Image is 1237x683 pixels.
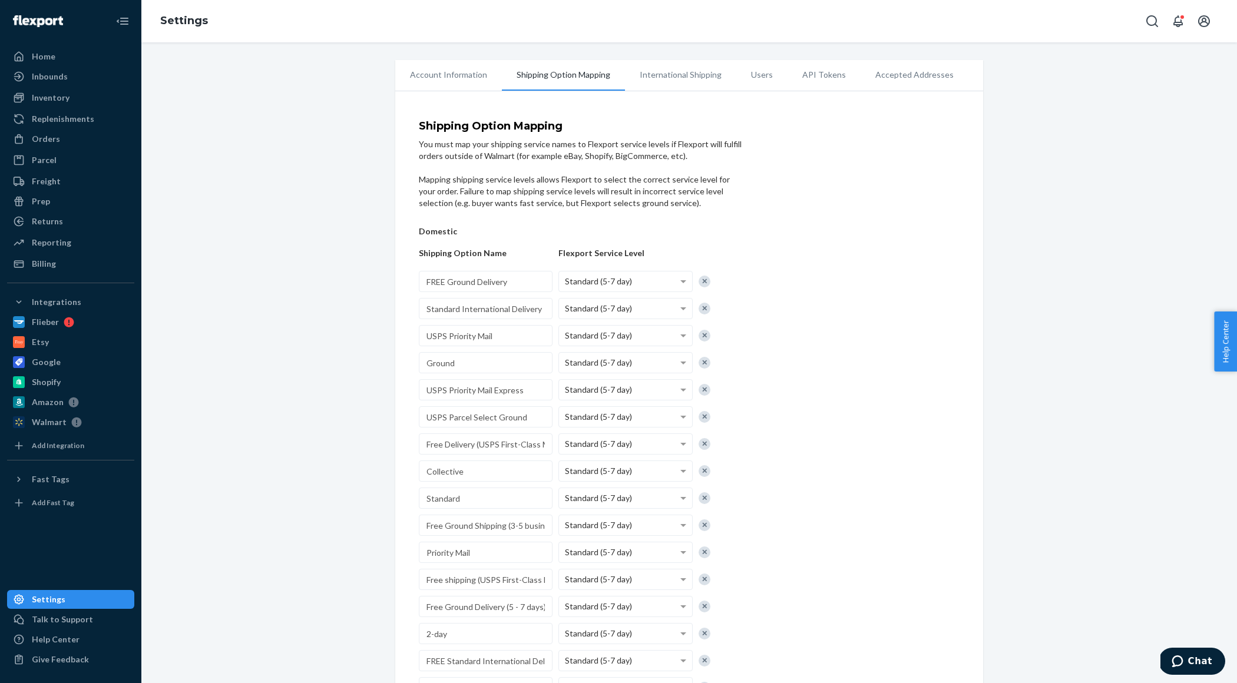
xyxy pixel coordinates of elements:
li: International Shipping [625,60,736,89]
div: Parcel [32,154,57,166]
div: Replenishments [32,113,94,125]
div: Add Integration [32,440,84,450]
a: Walmart [7,413,134,432]
a: Help Center [7,630,134,649]
span: Standard (5-7 day) [565,574,632,584]
div: Freight [32,175,61,187]
a: Parcel [7,151,134,170]
div: Orders [32,133,60,145]
div: Google [32,356,61,368]
div: Inbounds [32,71,68,82]
div: Talk to Support [32,614,93,625]
button: Talk to Support [7,610,134,629]
div: Amazon [32,396,64,408]
a: Shopify [7,373,134,392]
span: Standard (5-7 day) [565,439,632,449]
div: Help Center [32,634,80,645]
div: Give Feedback [32,654,89,665]
div: Shopify [32,376,61,388]
div: Shipping Option Name [419,247,553,259]
span: Standard (5-7 day) [565,493,632,503]
a: Add Fast Tag [7,493,134,512]
a: Amazon [7,393,134,412]
button: Close Navigation [111,9,134,33]
button: Open Search Box [1140,9,1164,33]
a: Freight [7,172,134,191]
div: Settings [32,594,65,605]
span: Standard (5-7 day) [565,601,632,611]
a: Flieber [7,313,134,331]
h4: Shipping Option Mapping [419,121,743,132]
a: Orders [7,130,134,148]
a: Google [7,353,134,372]
span: Standard (5-7 day) [565,412,632,422]
li: API Tokens [788,60,861,89]
span: Standard (5-7 day) [565,276,632,286]
a: Billing [7,254,134,273]
button: Help Center [1214,311,1237,372]
button: Open notifications [1166,9,1190,33]
div: Add Fast Tag [32,498,74,508]
a: Home [7,47,134,66]
span: Standard (5-7 day) [565,330,632,340]
a: Inbounds [7,67,134,86]
div: Billing [32,258,56,270]
span: Standard (5-7 day) [565,384,632,394]
li: Accepted Addresses [861,60,968,89]
div: Flieber [32,316,59,328]
div: Mapping shipping service levels allows Flexport to select the correct service level for your orde... [419,174,743,209]
iframe: Opens a widget where you can chat to one of our agents [1160,648,1225,677]
li: Users [736,60,788,89]
li: Shipping Option Mapping [502,60,625,91]
button: Integrations [7,293,134,311]
a: Reporting [7,233,134,252]
a: Etsy [7,333,134,352]
span: Standard (5-7 day) [565,547,632,557]
button: Give Feedback [7,650,134,669]
div: Integrations [32,296,81,308]
span: Standard (5-7 day) [565,655,632,665]
div: You must map your shipping service names to Flexport service levels if Flexport will fulfill orde... [419,138,743,162]
a: Prep [7,192,134,211]
span: Standard (5-7 day) [565,628,632,638]
span: Standard (5-7 day) [565,303,632,313]
ol: breadcrumbs [151,4,217,38]
div: Fast Tags [32,473,70,485]
h5: Domestic [419,227,553,236]
a: Inventory [7,88,134,107]
a: Returns [7,212,134,231]
a: Add Integration [7,436,134,455]
li: Account Information [395,60,502,89]
div: Walmart [32,416,67,428]
span: Standard (5-7 day) [565,520,632,530]
div: Home [32,51,55,62]
a: Settings [160,14,208,27]
button: Open account menu [1192,9,1216,33]
button: Fast Tags [7,470,134,489]
a: Replenishments [7,110,134,128]
a: Settings [7,590,134,609]
div: Prep [32,195,50,207]
div: Returns [32,215,63,227]
div: Etsy [32,336,49,348]
div: Reporting [32,237,71,248]
img: Flexport logo [13,15,63,27]
span: Standard (5-7 day) [565,466,632,476]
div: Inventory [32,92,70,104]
span: Standard (5-7 day) [565,357,632,367]
div: Flexport Service Level [558,247,692,259]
